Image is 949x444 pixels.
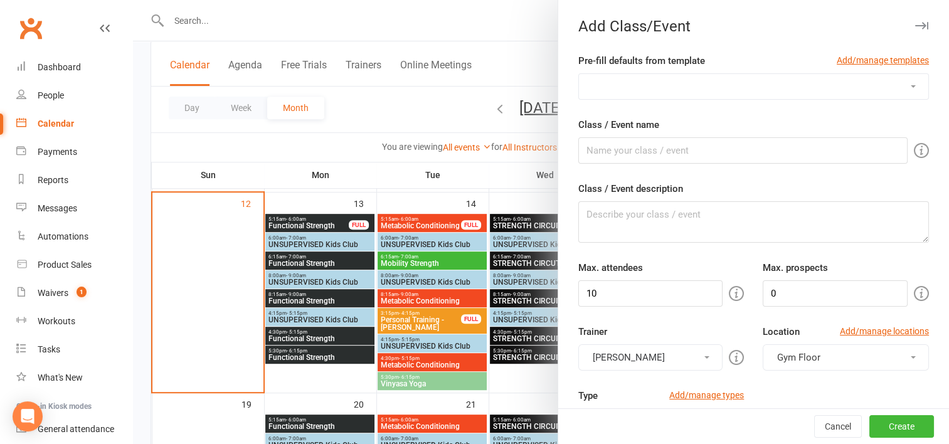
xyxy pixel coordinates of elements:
a: Reports [16,166,132,194]
a: Add/manage locations [840,324,929,338]
div: Tasks [38,344,60,354]
div: Dashboard [38,62,81,72]
div: Workouts [38,316,75,326]
div: What's New [38,373,83,383]
div: Calendar [38,119,74,129]
div: Open Intercom Messenger [13,401,43,431]
a: Add/manage types [669,388,744,402]
label: Type [578,388,598,403]
a: Dashboard [16,53,132,82]
label: Class / Event description [578,181,683,196]
div: Automations [38,231,88,241]
a: Product Sales [16,251,132,279]
div: Add Class/Event [558,18,949,35]
div: Payments [38,147,77,157]
label: Max. prospects [763,260,828,275]
span: 1 [77,287,87,297]
label: Location [763,324,800,339]
a: Tasks [16,336,132,364]
a: Calendar [16,110,132,138]
label: Max. attendees [578,260,643,275]
a: Workouts [16,307,132,336]
a: General attendance kiosk mode [16,415,132,443]
button: Cancel [814,415,862,438]
span: Gym Floor [777,352,820,363]
label: Class / Event name [578,117,659,132]
label: Trainer [578,324,607,339]
div: Messages [38,203,77,213]
button: Create [869,415,934,438]
div: Reports [38,175,68,185]
button: Gym Floor [763,344,929,371]
div: General attendance [38,424,114,434]
a: Clubworx [15,13,46,44]
a: People [16,82,132,110]
div: Waivers [38,288,68,298]
a: Add/manage templates [837,53,929,67]
div: Product Sales [38,260,92,270]
a: Automations [16,223,132,251]
a: Messages [16,194,132,223]
a: Payments [16,138,132,166]
label: Pre-fill defaults from template [578,53,705,68]
a: What's New [16,364,132,392]
input: Name your class / event [578,137,908,164]
button: [PERSON_NAME] [578,344,723,371]
div: People [38,90,64,100]
a: Waivers 1 [16,279,132,307]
